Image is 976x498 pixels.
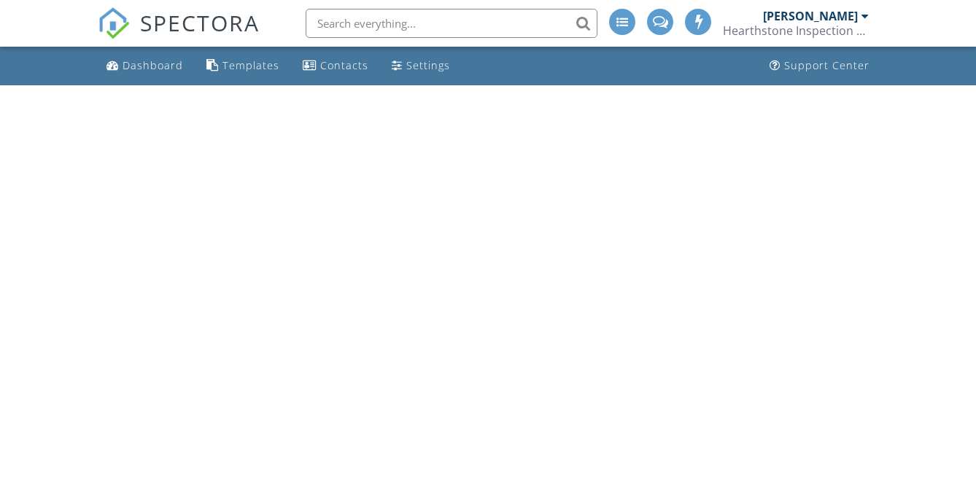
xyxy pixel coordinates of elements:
[140,7,260,38] span: SPECTORA
[386,52,456,79] a: Settings
[123,58,183,72] div: Dashboard
[98,20,260,50] a: SPECTORA
[201,52,285,79] a: Templates
[784,58,870,72] div: Support Center
[406,58,450,72] div: Settings
[763,9,858,23] div: [PERSON_NAME]
[222,58,279,72] div: Templates
[306,9,597,38] input: Search everything...
[320,58,368,72] div: Contacts
[297,52,374,79] a: Contacts
[98,7,130,39] img: The Best Home Inspection Software - Spectora
[723,23,869,38] div: Hearthstone Inspection Services, Inc.
[101,52,189,79] a: Dashboard
[764,52,875,79] a: Support Center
